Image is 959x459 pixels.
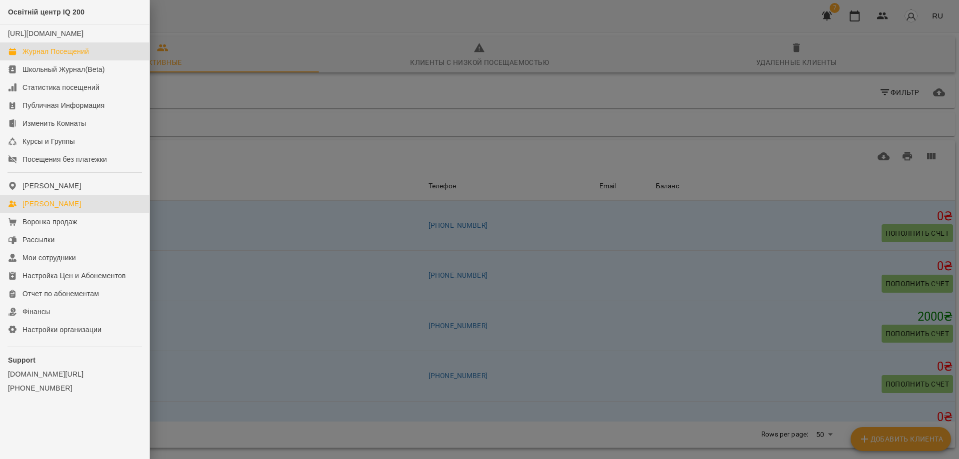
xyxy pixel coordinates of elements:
div: Статистика посещений [22,82,99,92]
p: Support [8,355,141,365]
div: Школьный Журнал(Beta) [22,64,105,74]
div: Воронка продаж [22,217,77,227]
div: Посещения без платежки [22,154,107,164]
div: Курсы и Группы [22,136,75,146]
div: Настройки организации [22,325,101,335]
a: [PHONE_NUMBER] [8,383,141,393]
a: [URL][DOMAIN_NAME] [8,29,83,37]
div: Изменить Комнаты [22,118,86,128]
div: Публичная Информация [22,100,105,110]
div: Журнал Посещений [22,46,89,56]
div: Настройка Цен и Абонементов [22,271,126,281]
a: [DOMAIN_NAME][URL] [8,369,141,379]
div: [PERSON_NAME] [22,199,81,209]
div: Мои сотрудники [22,253,76,263]
div: [PERSON_NAME] [22,181,81,191]
div: Отчет по абонементам [22,289,99,299]
span: Освітній центр IQ 200 [8,8,84,16]
div: Фінансы [22,307,50,317]
div: Рассылки [22,235,54,245]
